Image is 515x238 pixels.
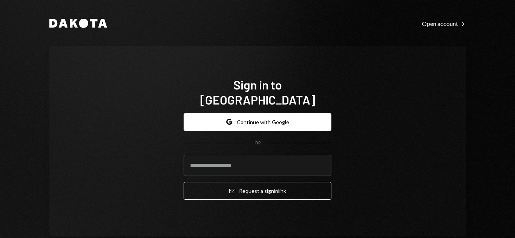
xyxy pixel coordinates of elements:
div: OR [254,140,261,146]
div: Open account [422,20,466,27]
a: Open account [422,19,466,27]
button: Continue with Google [184,113,331,131]
button: Request a signinlink [184,182,331,200]
h1: Sign in to [GEOGRAPHIC_DATA] [184,77,331,107]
